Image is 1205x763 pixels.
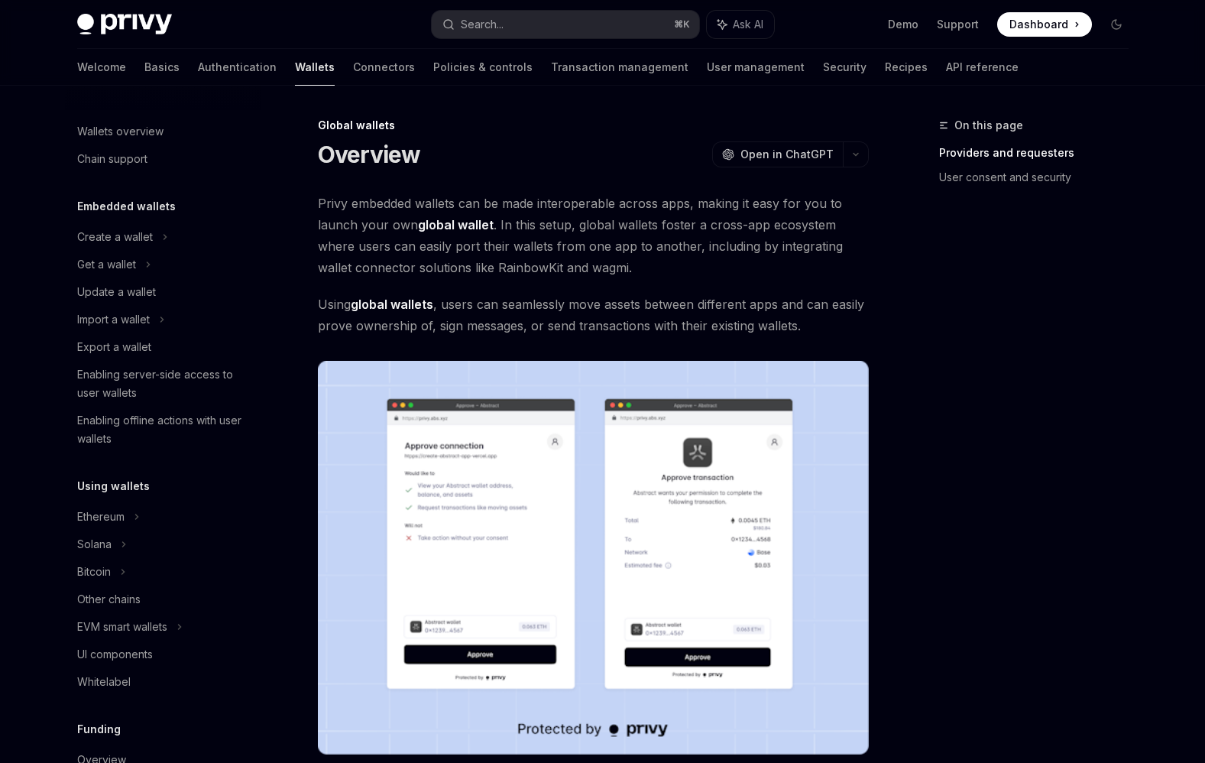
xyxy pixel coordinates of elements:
[1104,12,1129,37] button: Toggle dark mode
[65,145,261,173] a: Chain support
[707,49,805,86] a: User management
[946,49,1019,86] a: API reference
[318,193,869,278] span: Privy embedded wallets can be made interoperable across apps, making it easy for you to launch yo...
[65,361,261,407] a: Enabling server-side access to user wallets
[77,49,126,86] a: Welcome
[295,49,335,86] a: Wallets
[77,150,147,168] div: Chain support
[77,590,141,609] div: Other chains
[77,197,176,216] h5: Embedded wallets
[198,49,277,86] a: Authentication
[77,411,251,448] div: Enabling offline actions with user wallets
[77,645,153,664] div: UI components
[432,11,699,38] button: Search...⌘K
[77,508,125,526] div: Ethereum
[318,294,869,336] span: Using , users can seamlessly move assets between different apps and can easily prove ownership of...
[733,17,763,32] span: Ask AI
[77,255,136,274] div: Get a wallet
[418,217,494,232] strong: global wallet
[77,673,131,691] div: Whitelabel
[77,720,121,739] h5: Funding
[351,297,433,312] strong: global wallets
[318,118,869,133] div: Global wallets
[65,668,261,696] a: Whitelabel
[318,141,421,168] h1: Overview
[65,641,261,668] a: UI components
[77,14,172,35] img: dark logo
[551,49,688,86] a: Transaction management
[77,535,112,554] div: Solana
[77,365,251,402] div: Enabling server-side access to user wallets
[65,278,261,306] a: Update a wallet
[318,361,869,755] img: images/Crossapp.png
[65,118,261,145] a: Wallets overview
[65,407,261,453] a: Enabling offline actions with user wallets
[77,228,153,246] div: Create a wallet
[353,49,415,86] a: Connectors
[674,18,690,31] span: ⌘ K
[144,49,180,86] a: Basics
[461,15,504,34] div: Search...
[77,563,111,581] div: Bitcoin
[65,333,261,361] a: Export a wallet
[77,338,151,356] div: Export a wallet
[77,310,150,329] div: Import a wallet
[885,49,928,86] a: Recipes
[1009,17,1068,32] span: Dashboard
[939,141,1141,165] a: Providers and requesters
[939,165,1141,190] a: User consent and security
[77,618,167,636] div: EVM smart wallets
[888,17,918,32] a: Demo
[707,11,774,38] button: Ask AI
[954,116,1023,135] span: On this page
[77,283,156,301] div: Update a wallet
[712,141,843,167] button: Open in ChatGPT
[77,477,150,495] h5: Using wallets
[740,147,834,162] span: Open in ChatGPT
[997,12,1092,37] a: Dashboard
[77,122,164,141] div: Wallets overview
[433,49,533,86] a: Policies & controls
[823,49,866,86] a: Security
[937,17,979,32] a: Support
[65,586,261,613] a: Other chains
